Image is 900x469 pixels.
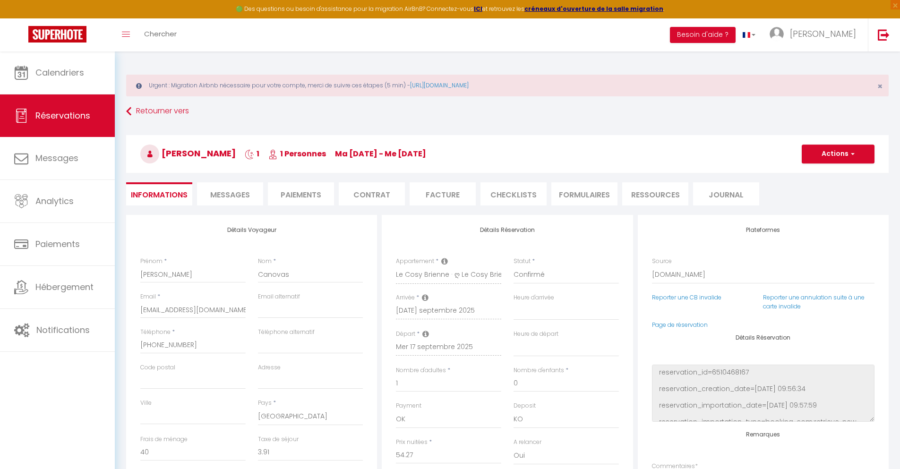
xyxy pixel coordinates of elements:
[140,435,188,444] label: Frais de ménage
[622,182,688,205] li: Ressources
[35,152,78,164] span: Messages
[8,4,36,32] button: Ouvrir le widget de chat LiveChat
[514,366,564,375] label: Nombre d'enfants
[126,103,889,120] a: Retourner vers
[258,399,272,408] label: Pays
[268,148,326,159] span: 1 Personnes
[137,18,184,51] a: Chercher
[652,257,672,266] label: Source
[126,182,192,205] li: Informations
[802,145,874,163] button: Actions
[790,28,856,40] span: [PERSON_NAME]
[396,401,421,410] label: Payment
[258,257,272,266] label: Nom
[258,363,281,372] label: Adresse
[396,293,415,302] label: Arrivée
[877,82,883,91] button: Close
[763,293,865,310] a: Reporter une annulation suite à une carte invalide
[877,80,883,92] span: ×
[652,293,721,301] a: Reporter une CB invalide
[35,67,84,78] span: Calendriers
[35,238,80,250] span: Paiements
[35,110,90,121] span: Réservations
[410,81,469,89] a: [URL][DOMAIN_NAME]
[258,435,299,444] label: Taxe de séjour
[652,431,874,438] h4: Remarques
[474,5,482,13] a: ICI
[144,29,177,39] span: Chercher
[652,321,708,329] a: Page de réservation
[396,438,428,447] label: Prix nuitées
[396,330,415,339] label: Départ
[210,189,250,200] span: Messages
[339,182,405,205] li: Contrat
[335,148,426,159] span: ma [DATE] - me [DATE]
[652,334,874,341] h4: Détails Réservation
[126,75,889,96] div: Urgent : Migration Airbnb nécessaire pour votre compte, merci de suivre ces étapes (5 min) -
[670,27,736,43] button: Besoin d'aide ?
[140,227,363,233] h4: Détails Voyageur
[524,5,663,13] a: créneaux d'ouverture de la salle migration
[258,292,300,301] label: Email alternatif
[551,182,617,205] li: FORMULAIRES
[140,399,152,408] label: Ville
[652,227,874,233] h4: Plateformes
[245,148,259,159] span: 1
[514,257,531,266] label: Statut
[878,29,890,41] img: logout
[35,195,74,207] span: Analytics
[396,227,618,233] h4: Détails Réservation
[140,292,156,301] label: Email
[35,281,94,293] span: Hébergement
[140,147,236,159] span: [PERSON_NAME]
[514,293,554,302] label: Heure d'arrivée
[36,324,90,336] span: Notifications
[410,182,476,205] li: Facture
[514,330,558,339] label: Heure de départ
[140,363,175,372] label: Code postal
[514,438,541,447] label: A relancer
[268,182,334,205] li: Paiements
[140,328,171,337] label: Téléphone
[763,18,868,51] a: ... [PERSON_NAME]
[28,26,86,43] img: Super Booking
[396,257,434,266] label: Appartement
[480,182,547,205] li: CHECKLISTS
[396,366,446,375] label: Nombre d'adultes
[693,182,759,205] li: Journal
[514,401,536,410] label: Deposit
[770,27,784,41] img: ...
[258,328,315,337] label: Téléphone alternatif
[140,257,163,266] label: Prénom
